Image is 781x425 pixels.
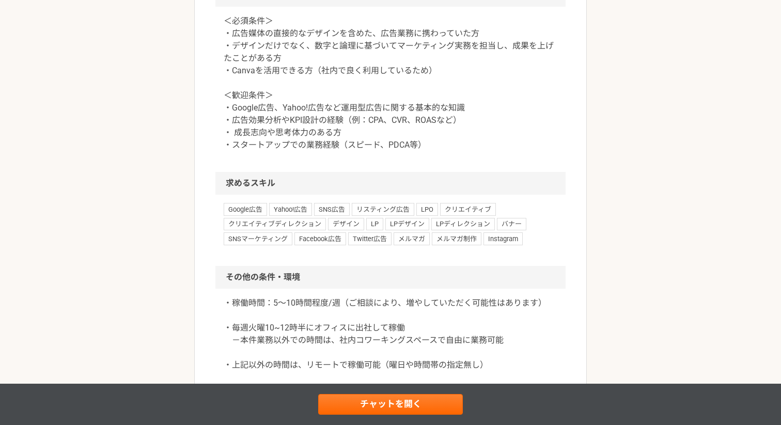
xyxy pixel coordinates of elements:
[432,232,481,245] span: メルマガ制作
[497,218,526,230] span: バナー
[224,232,292,245] span: SNSマーケティング
[224,218,326,230] span: クリエイティブディレクション
[294,232,346,245] span: Facebook広告
[385,218,429,230] span: LPデザイン
[318,394,463,415] a: チャットを開く
[366,218,383,230] span: LP
[215,266,566,289] h2: その他の条件・環境
[483,232,523,245] span: Instagram
[224,203,267,215] span: Google広告
[328,218,364,230] span: デザイン
[215,172,566,195] h2: 求めるスキル
[314,203,350,215] span: SNS広告
[431,218,495,230] span: LPディレクション
[348,232,392,245] span: Twitter広告
[352,203,414,215] span: リスティング広告
[394,232,430,245] span: メルマガ
[416,203,438,215] span: LPO
[440,203,496,215] span: クリエイティブ
[269,203,312,215] span: Yahoo!広告
[224,15,557,151] p: ＜必須条件＞ ・広告媒体の直接的なデザインを含めた、広告業務に携わっていた方 ・デザインだけでなく、数字と論理に基づいてマーケティング実務を担当し、成果を上げたことがある方 ・Canvaを活用で...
